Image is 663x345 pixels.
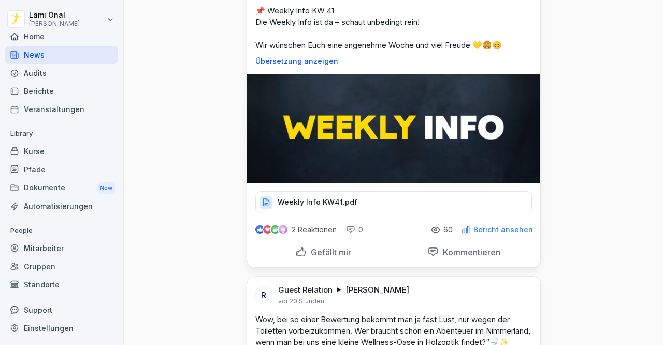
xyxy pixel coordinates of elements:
[345,285,409,295] p: [PERSON_NAME]
[279,225,287,234] img: inspiring
[5,275,118,294] a: Standorte
[97,182,115,194] div: New
[264,226,271,233] img: love
[271,225,280,234] img: celebrate
[443,226,453,234] p: 60
[5,100,118,118] a: Veranstaltungen
[255,57,532,65] p: Übersetzung anzeigen
[5,46,118,64] a: News
[5,257,118,275] a: Gruppen
[5,160,118,178] a: Pfade
[5,319,118,337] a: Einstellungen
[5,142,118,160] a: Kurse
[278,297,324,306] p: vor 20 Stunden
[5,126,118,142] p: Library
[473,226,533,234] p: Bericht ansehen
[5,178,118,198] div: Dokumente
[29,11,80,20] p: Lami Onal
[5,301,118,319] div: Support
[346,225,363,235] div: 0
[278,197,357,208] p: Weekly Info KW41.pdf
[254,286,273,305] div: R
[5,178,118,198] a: DokumenteNew
[307,247,351,257] p: Gefällt mir
[292,226,337,234] p: 2 Reaktionen
[5,223,118,239] p: People
[5,197,118,215] a: Automatisierungen
[278,285,333,295] p: Guest Relation
[5,64,118,82] a: Audits
[255,226,264,234] img: like
[5,239,118,257] a: Mitarbeiter
[5,27,118,46] a: Home
[255,5,532,51] p: 📌 Weekly Info KW 41 Die Weekly Info ist da – schaut unbedingt rein! Wir wünschen Euch eine angene...
[5,82,118,100] a: Berichte
[29,20,80,27] p: [PERSON_NAME]
[255,200,532,211] a: Weekly Info KW41.pdf
[439,247,500,257] p: Kommentieren
[247,74,540,183] img: ugkezbsvwy9ed1jr783a3dfq.png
